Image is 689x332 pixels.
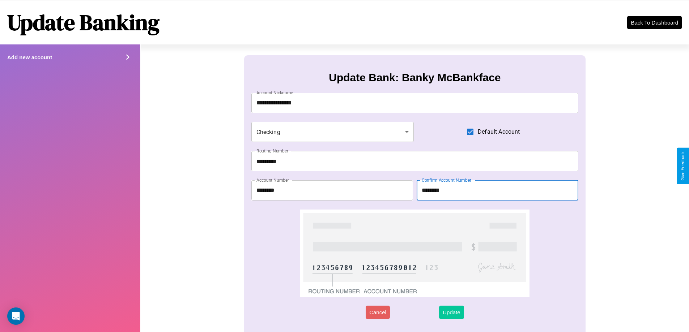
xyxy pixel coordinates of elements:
h1: Update Banking [7,8,160,37]
span: Default Account [478,128,520,136]
button: Update [439,306,464,319]
button: Back To Dashboard [627,16,682,29]
button: Cancel [366,306,390,319]
div: Checking [251,122,414,142]
div: Open Intercom Messenger [7,307,25,325]
h3: Update Bank: Banky McBankface [329,72,501,84]
label: Routing Number [256,148,288,154]
img: check [300,210,529,297]
label: Confirm Account Number [422,177,471,183]
h4: Add new account [7,54,52,60]
label: Account Number [256,177,289,183]
label: Account Nickname [256,90,293,96]
div: Give Feedback [680,151,685,181]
